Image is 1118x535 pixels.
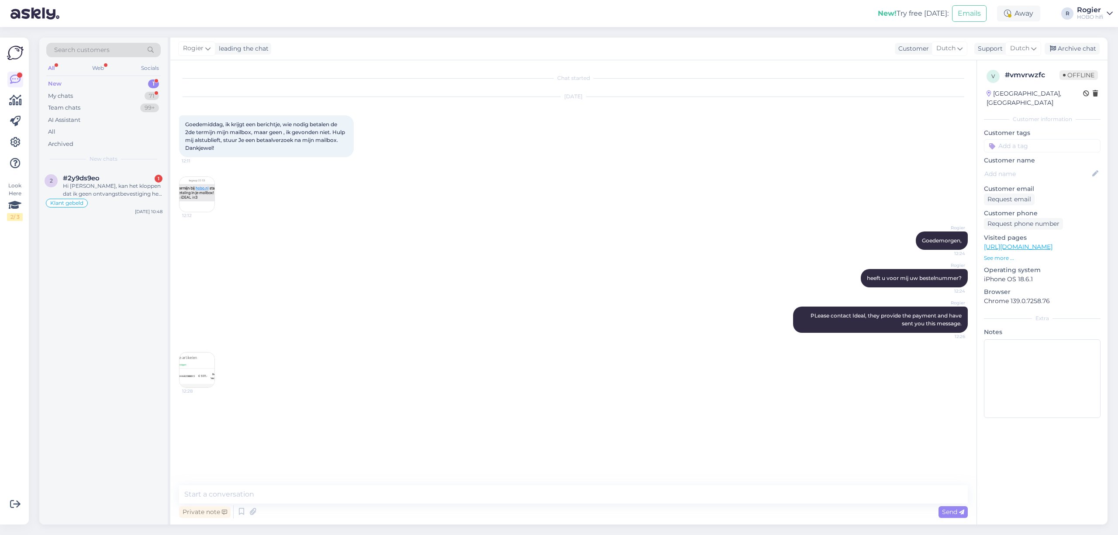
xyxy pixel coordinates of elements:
[46,62,56,74] div: All
[148,79,159,88] div: 1
[991,73,995,79] span: v
[179,352,214,387] img: Attachment
[984,297,1101,306] p: Chrome 139.0.7258.76
[984,209,1101,218] p: Customer phone
[63,174,100,182] span: #2y9ds9eo
[7,182,23,221] div: Look Here
[140,104,159,112] div: 99+
[50,200,83,206] span: Klant gebeld
[974,44,1003,53] div: Support
[984,287,1101,297] p: Browser
[878,8,949,19] div: Try free [DATE]:
[984,156,1101,165] p: Customer name
[48,104,80,112] div: Team chats
[155,175,162,183] div: 1
[936,44,956,53] span: Dutch
[48,116,80,124] div: AI Assistant
[139,62,161,74] div: Socials
[984,233,1101,242] p: Visited pages
[984,169,1090,179] input: Add name
[135,208,162,215] div: [DATE] 10:48
[48,79,62,88] div: New
[984,218,1063,230] div: Request phone number
[942,508,964,516] span: Send
[179,177,214,212] img: Attachment
[183,44,204,53] span: Rogier
[1061,7,1073,20] div: R
[984,266,1101,275] p: Operating system
[932,262,965,269] span: Rogier
[1077,7,1113,21] a: RogierHOBO hifi
[984,128,1101,138] p: Customer tags
[90,155,117,163] span: New chats
[1077,14,1103,21] div: HOBO hifi
[145,92,159,100] div: 71
[984,115,1101,123] div: Customer information
[215,44,269,53] div: leading the chat
[952,5,987,22] button: Emails
[984,243,1052,251] a: [URL][DOMAIN_NAME]
[895,44,929,53] div: Customer
[922,237,962,244] span: Goedemorgen,
[90,62,106,74] div: Web
[984,193,1035,205] div: Request email
[932,224,965,231] span: Rogier
[1005,70,1059,80] div: # vmvrwzfc
[932,300,965,306] span: Rogier
[932,250,965,257] span: 12:24
[1077,7,1103,14] div: Rogier
[48,140,73,148] div: Archived
[63,182,162,198] div: Hi [PERSON_NAME], kan het kloppen dat ik geen ontvangstbevestiging heb gehad van het afleveren da...
[932,333,965,340] span: 12:26
[984,139,1101,152] input: Add a tag
[997,6,1040,21] div: Away
[182,388,215,394] span: 12:28
[1059,70,1098,80] span: Offline
[48,92,73,100] div: My chats
[987,89,1083,107] div: [GEOGRAPHIC_DATA], [GEOGRAPHIC_DATA]
[984,184,1101,193] p: Customer email
[867,275,962,281] span: heeft u voor mij uw bestelnummer?
[984,254,1101,262] p: See more ...
[48,128,55,136] div: All
[179,74,968,82] div: Chat started
[878,9,897,17] b: New!
[50,177,53,184] span: 2
[984,328,1101,337] p: Notes
[182,158,214,164] span: 12:11
[54,45,110,55] span: Search customers
[7,45,24,61] img: Askly Logo
[811,312,963,327] span: PLease contact Ideal, they provide the payment and have sent you this message.
[984,275,1101,284] p: iPhone OS 18.6.1
[182,212,215,219] span: 12:12
[932,288,965,294] span: 12:24
[1010,44,1029,53] span: Dutch
[179,506,231,518] div: Private note
[185,121,346,151] span: Goedemiddag, ik krijgt een berichtje, wie nodig betalen de 2de termijn mijn mailbox, maar geen , ...
[984,314,1101,322] div: Extra
[7,213,23,221] div: 2 / 3
[1045,43,1100,55] div: Archive chat
[179,93,968,100] div: [DATE]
